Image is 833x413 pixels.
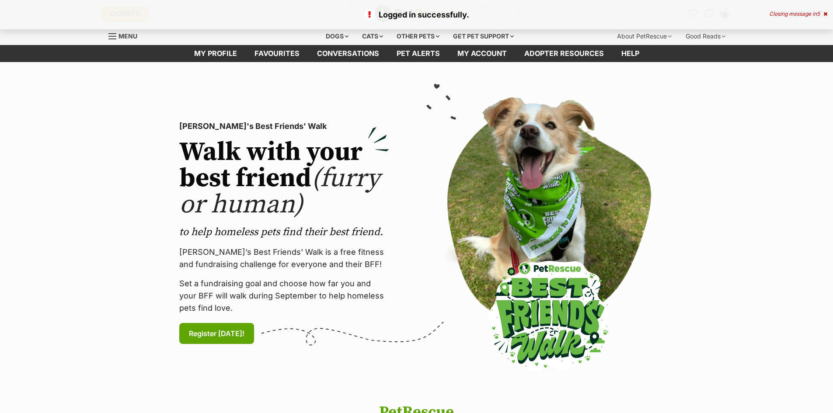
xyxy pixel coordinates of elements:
[246,45,308,62] a: Favourites
[179,246,389,271] p: [PERSON_NAME]’s Best Friends' Walk is a free fitness and fundraising challenge for everyone and t...
[390,28,446,45] div: Other pets
[179,323,254,344] a: Register [DATE]!
[447,28,520,45] div: Get pet support
[179,225,389,239] p: to help homeless pets find their best friend.
[611,28,678,45] div: About PetRescue
[516,45,613,62] a: Adopter resources
[185,45,246,62] a: My profile
[320,28,355,45] div: Dogs
[388,45,449,62] a: Pet alerts
[189,328,244,339] span: Register [DATE]!
[179,120,389,132] p: [PERSON_NAME]'s Best Friends' Walk
[179,278,389,314] p: Set a fundraising goal and choose how far you and your BFF will walk during September to help hom...
[449,45,516,62] a: My account
[356,28,389,45] div: Cats
[108,28,143,43] a: Menu
[308,45,388,62] a: conversations
[179,162,380,221] span: (furry or human)
[680,28,732,45] div: Good Reads
[613,45,648,62] a: Help
[179,139,389,218] h2: Walk with your best friend
[119,32,137,40] span: Menu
